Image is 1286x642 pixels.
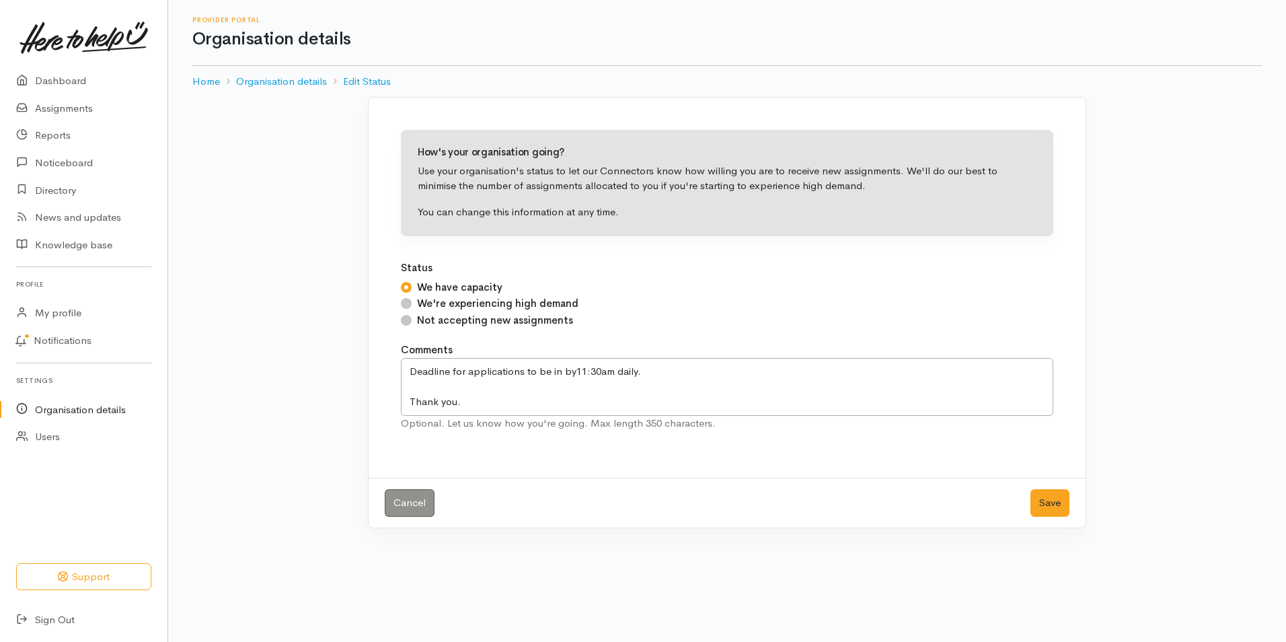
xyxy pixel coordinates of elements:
[417,313,573,328] label: Not accepting new assignments
[192,30,1262,49] h1: Organisation details
[417,280,502,295] label: We have capacity
[1030,489,1069,517] button: Save
[418,205,1036,220] p: You can change this information at any time.
[16,275,151,293] h6: Profile
[401,358,1053,416] textarea: Deadline for applications to be in by11:30am daily. Thank you.
[401,416,1053,431] div: Optional. Let us know how you're going. Max length 350 characters.
[16,371,151,390] h6: Settings
[417,296,578,312] label: We're experiencing high demand
[192,16,1262,24] h6: Provider Portal
[385,489,434,517] a: Cancel
[192,74,220,90] a: Home
[401,260,432,276] label: Status
[192,66,1262,98] nav: breadcrumb
[418,147,1036,158] h4: How's your organisation going?
[418,164,1036,194] p: Use your organisation's status to let our Connectors know how willing you are to receive new assi...
[401,343,453,358] label: Comments
[236,74,327,90] a: Organisation details
[16,563,151,591] button: Support
[343,74,391,90] a: Edit Status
